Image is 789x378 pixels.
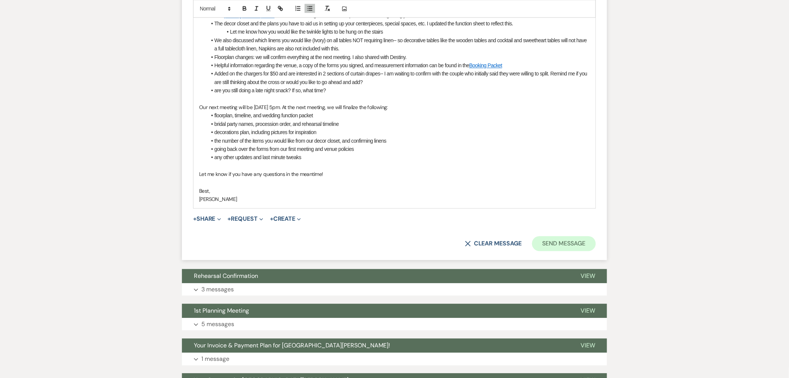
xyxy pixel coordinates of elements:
[182,318,607,331] button: 5 messages
[207,61,590,69] li: Helpful information regarding the venue, a copy of the forms you signed, and measurement informat...
[199,195,590,203] p: [PERSON_NAME]
[207,53,590,61] li: Floorplan changes: we will confirm everything at the next meeting. I also shared with Destiny.
[207,69,590,86] li: Added on the chargers for $50 and are interested in 2 sections of curtain drapes-- I am waiting t...
[228,216,263,222] button: Request
[207,86,590,94] li: are you still doing a late night snack? If so, what time?
[207,145,590,153] li: going back over the forms from our first meeting and venue policies
[207,111,590,120] li: floorplan, timeline, and wedding function packet
[207,120,590,128] li: bridal party names, procession order, and rehearsal timeline
[199,187,590,195] p: Best,
[581,272,595,280] span: View
[199,170,590,178] p: Let me know if you have any questions in the meantime!
[182,269,569,283] button: Rehearsal Confirmation
[193,216,221,222] button: Share
[182,338,569,353] button: Your Invoice & Payment Plan for [GEOGRAPHIC_DATA][PERSON_NAME]!
[224,12,275,18] a: planning function packet
[182,283,607,296] button: 3 messages
[194,307,249,315] span: 1st Planning Meeting
[182,353,607,365] button: 1 message
[194,341,390,349] span: Your Invoice & Payment Plan for [GEOGRAPHIC_DATA][PERSON_NAME]!
[581,341,595,349] span: View
[228,216,231,222] span: +
[201,319,234,329] p: 5 messages
[194,272,258,280] span: Rehearsal Confirmation
[207,128,590,136] li: decorations plan, including pictures for inspiration
[207,137,590,145] li: the number of the items you would like from our decor closet, and confirming linens
[569,304,607,318] button: View
[581,307,595,315] span: View
[465,241,522,247] button: Clear message
[201,285,234,294] p: 3 messages
[201,354,229,364] p: 1 message
[207,36,590,53] li: We also discussed which linens you would like (Ivory) on all tables NOT requiring linen-- so deco...
[207,19,590,28] li: The decor closet and the plans you have to aid us in setting up your centerpieces, special spaces...
[193,216,197,222] span: +
[199,103,590,111] p: Our next meeting will be [DATE] 5pm. At the next meeting, we will finalize the following:
[207,28,590,36] li: Let me know how you would like the twinkle lights to be hung on the stairs
[569,269,607,283] button: View
[182,304,569,318] button: 1st Planning Meeting
[532,236,596,251] button: Send Message
[469,62,502,68] a: Booking Packet
[207,153,590,161] li: any other updates and last minute tweaks
[270,216,301,222] button: Create
[270,216,273,222] span: +
[569,338,607,353] button: View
